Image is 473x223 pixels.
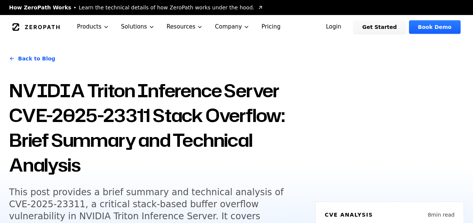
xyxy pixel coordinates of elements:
[9,48,55,69] a: Back to Blog
[325,211,373,218] h6: CVE Analysis
[115,15,161,39] button: Solutions
[71,15,115,39] button: Products
[9,4,263,11] a: How ZeroPath WorksLearn the technical details of how ZeroPath works under the hood.
[353,20,406,34] a: Get Started
[317,20,350,34] a: Login
[428,211,455,218] p: 8 min read
[256,15,287,39] a: Pricing
[9,78,306,177] h1: NVIDIA Triton Inference Server CVE-2025-23311 Stack Overflow: Brief Summary and Technical Analysis
[409,20,461,34] a: Book Demo
[9,4,71,11] span: How ZeroPath Works
[161,15,209,39] button: Resources
[209,15,256,39] button: Company
[79,4,254,11] span: Learn the technical details of how ZeroPath works under the hood.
